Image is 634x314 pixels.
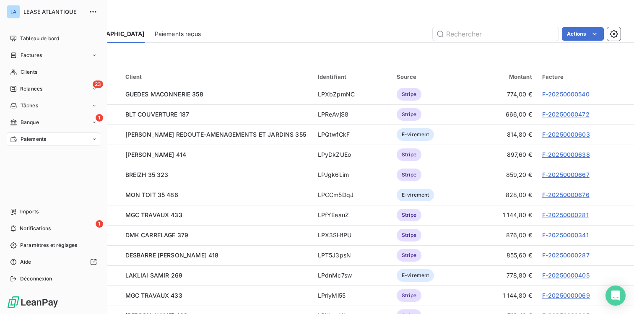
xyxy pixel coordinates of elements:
span: MON TOIT 35 486 [125,191,178,198]
td: 1 144,80 € [471,285,537,306]
a: F-20250000069 [542,292,590,299]
div: Montant [476,73,532,80]
td: 859,20 € [471,165,537,185]
td: 897,60 € [471,145,537,165]
span: Déconnexion [20,275,52,283]
td: 828,00 € [471,185,537,205]
span: BLT COUVERTURE 187 [125,111,190,118]
span: DMK CARRELAGE 379 [125,231,189,239]
td: 778,80 € [471,265,537,285]
span: LEASE ATLANTIQUE [23,8,84,15]
a: F-20250000341 [542,231,589,239]
span: DESBARRE [PERSON_NAME] 418 [125,252,219,259]
span: Factures [21,52,42,59]
a: F-20250000603 [542,131,590,138]
span: Stripe [397,88,421,101]
span: MGC TRAVAUX 433 [125,292,182,299]
span: E-virement [397,269,434,282]
td: LPrlyMl55 [313,285,392,306]
span: 23 [93,80,103,88]
td: LPT5J3psN [313,245,392,265]
a: F-20250000281 [542,211,589,218]
span: E-virement [397,189,434,201]
span: Stripe [397,289,421,302]
td: LPCCm5DqJ [313,185,392,205]
span: LAKLIAI SAMIR 269 [125,272,183,279]
td: 876,00 € [471,225,537,245]
div: Facture [542,73,629,80]
td: LPfYEeauZ [313,205,392,225]
td: 774,00 € [471,84,537,104]
span: Tableau de bord [20,35,59,42]
td: LPQtwfCkF [313,125,392,145]
td: LPXbZpmNC [313,84,392,104]
span: [PERSON_NAME] 414 [125,151,187,158]
button: Actions [562,27,604,41]
span: 1 [96,220,103,228]
span: Tâches [21,102,38,109]
span: Aide [20,258,31,266]
span: Paiements [21,135,46,143]
span: Paramètres et réglages [20,241,77,249]
span: Notifications [20,225,51,232]
td: LPyDkZUEo [313,145,392,165]
span: Imports [20,208,39,215]
td: LPX3SHfPU [313,225,392,245]
span: Clients [21,68,37,76]
img: Logo LeanPay [7,296,59,309]
a: F-20250000667 [542,171,590,178]
div: Source [397,73,466,80]
a: F-20250000472 [542,111,590,118]
a: F-20250000405 [542,272,590,279]
span: 1 [96,114,103,122]
td: 855,60 € [471,245,537,265]
input: Rechercher [433,27,559,41]
span: MGC TRAVAUX 433 [125,211,182,218]
td: 666,00 € [471,104,537,125]
span: Stripe [397,229,421,241]
div: Client [125,73,308,80]
span: Stripe [397,148,421,161]
span: Stripe [397,169,421,181]
span: GUEDES MACONNERIE 358 [125,91,203,98]
div: Open Intercom Messenger [605,285,626,306]
span: Stripe [397,108,421,121]
td: LPdnMc7sw [313,265,392,285]
div: LA [7,5,20,18]
td: LPJgk6Lim [313,165,392,185]
span: Stripe [397,249,421,262]
td: 814,80 € [471,125,537,145]
span: BREIZH 35 323 [125,171,169,178]
span: [PERSON_NAME] REDOUTE-AMENAGEMENTS ET JARDINS 355 [125,131,306,138]
a: F-20250000676 [542,191,590,198]
a: Aide [7,255,100,269]
a: F-20250000638 [542,151,590,158]
a: F-20250000540 [542,91,590,98]
div: Identifiant [318,73,387,80]
td: 1 144,80 € [471,205,537,225]
span: E-virement [397,128,434,141]
td: LPReAvjS8 [313,104,392,125]
span: Paiements reçus [155,30,201,38]
span: Relances [20,85,42,93]
a: F-20250000287 [542,252,590,259]
span: Stripe [397,209,421,221]
span: Banque [21,119,39,126]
